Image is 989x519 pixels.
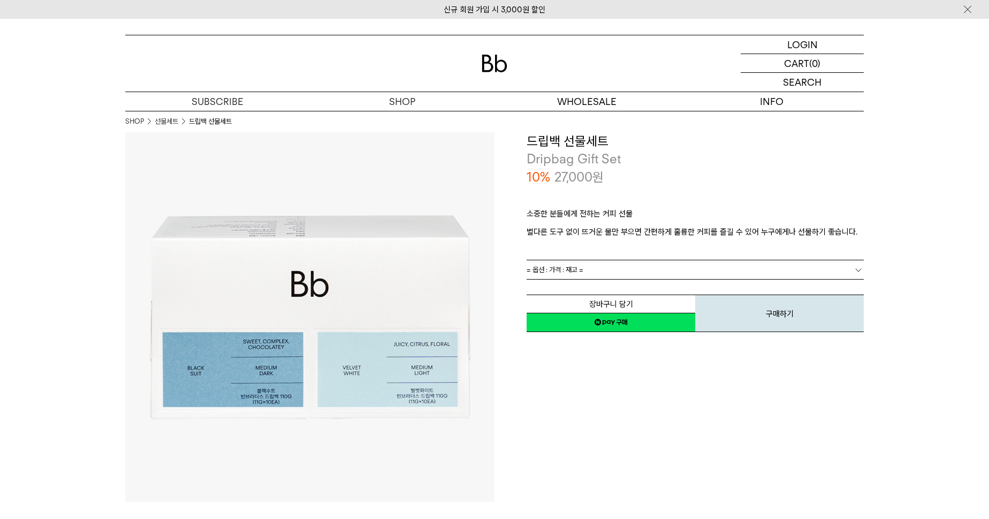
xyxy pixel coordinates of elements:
[741,54,864,73] a: CART (0)
[482,55,507,72] img: 로고
[189,116,232,127] li: 드립백 선물세트
[527,260,583,279] span: = 옵션 : 가격 : 재고 =
[527,225,864,238] p: 별다른 도구 없이 뜨거운 물만 부으면 간편하게 훌륭한 커피를 즐길 수 있어 누구에게나 선물하기 좋습니다.
[125,132,494,502] img: 드립백 선물세트
[527,295,695,313] button: 장바구니 담기
[787,35,818,54] p: LOGIN
[125,92,310,111] a: SUBSCRIBE
[444,5,545,14] a: 신규 회원 가입 시 3,000원 할인
[554,168,604,186] p: 27,000
[494,92,679,111] p: WHOLESALE
[679,92,864,111] p: INFO
[695,295,864,332] button: 구매하기
[741,35,864,54] a: LOGIN
[125,116,144,127] a: SHOP
[527,207,864,225] p: 소중한 분들에게 전하는 커피 선물
[809,54,820,72] p: (0)
[527,150,864,168] p: Dripbag Gift Set
[784,54,809,72] p: CART
[527,168,550,186] p: 10%
[527,132,864,151] h3: 드립백 선물세트
[155,116,178,127] a: 선물세트
[592,169,604,185] span: 원
[527,313,695,332] a: 새창
[783,73,821,92] p: SEARCH
[310,92,494,111] a: SHOP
